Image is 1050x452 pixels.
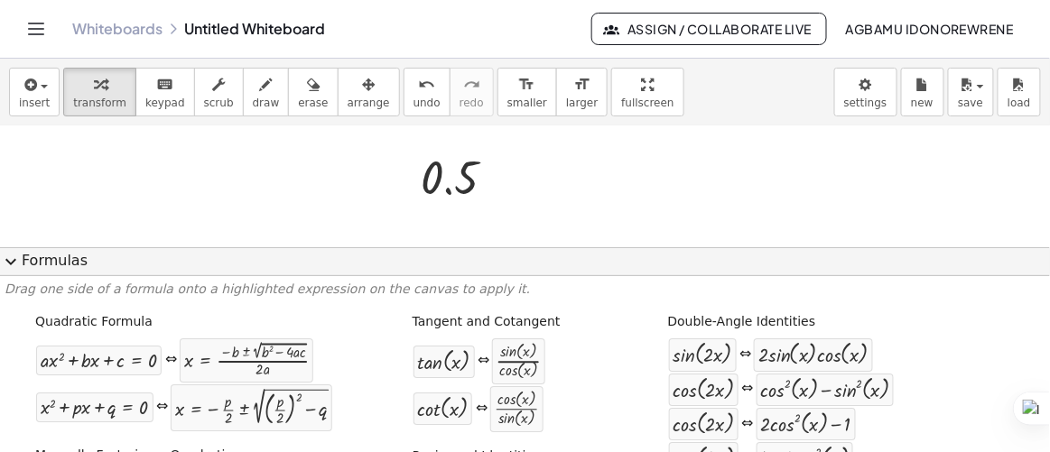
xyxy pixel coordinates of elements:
button: undoundo [404,68,451,116]
button: new [901,68,944,116]
button: transform [63,68,136,116]
div: ⇔ [476,399,488,420]
span: Assign / Collaborate Live [607,21,812,37]
span: scrub [204,97,234,109]
span: load [1008,97,1031,109]
span: smaller [507,97,547,109]
i: keyboard [156,74,173,96]
button: arrange [338,68,400,116]
a: Whiteboards [72,20,163,38]
div: ⇔ [478,351,489,372]
label: Tangent and Cotangent [413,313,561,331]
button: scrub [194,68,244,116]
span: larger [566,97,598,109]
span: insert [19,97,50,109]
label: Double-Angle Identities [668,313,816,331]
button: format_sizelarger [556,68,608,116]
i: format_size [573,74,590,96]
span: undo [413,97,441,109]
button: save [948,68,994,116]
button: insert [9,68,60,116]
div: ⇔ [156,397,168,418]
button: keyboardkeypad [135,68,195,116]
button: redoredo [450,68,494,116]
span: save [958,97,983,109]
button: agbamu idonorewrene [831,13,1028,45]
span: new [911,97,934,109]
p: Drag one side of a formula onto a highlighted expression on the canvas to apply it. [5,281,1045,299]
i: redo [463,74,480,96]
span: transform [73,97,126,109]
button: settings [834,68,897,116]
button: fullscreen [611,68,683,116]
span: agbamu idonorewrene [845,21,1014,37]
button: format_sizesmaller [497,68,557,116]
span: draw [253,97,280,109]
i: format_size [518,74,535,96]
span: settings [844,97,887,109]
label: Quadratic Formula [35,313,153,331]
button: Assign / Collaborate Live [591,13,827,45]
div: ⇔ [165,350,177,371]
button: draw [243,68,290,116]
button: erase [288,68,338,116]
span: keypad [145,97,185,109]
button: Toggle navigation [22,14,51,43]
div: ⇔ [742,379,754,400]
i: undo [418,74,435,96]
span: arrange [348,97,390,109]
span: erase [298,97,328,109]
div: ⇔ [739,345,751,365]
div: ⇔ [742,414,754,435]
span: fullscreen [621,97,674,109]
span: redo [460,97,484,109]
button: load [998,68,1041,116]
